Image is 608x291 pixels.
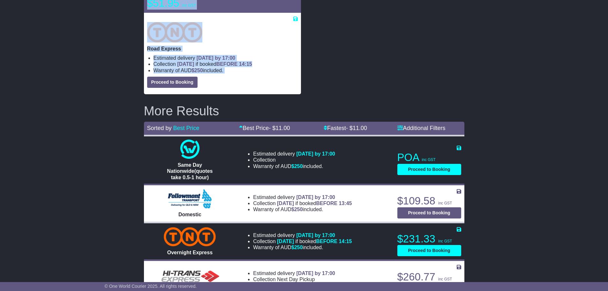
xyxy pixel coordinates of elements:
span: BEFORE [316,201,337,206]
span: 14:15 [239,61,252,67]
button: Proceed to Booking [397,164,461,175]
span: - $ [346,125,367,131]
span: Same Day Nationwide(quotes take 0.5-1 hour) [167,162,213,180]
span: BEFORE [316,239,337,244]
span: if booked [277,201,352,206]
span: if booked [177,61,252,67]
span: [DATE] by 17:00 [296,195,335,200]
a: Additional Filters [397,125,446,131]
li: Collection [253,200,352,206]
img: TNT Domestic: Road Express [147,22,203,42]
span: 11.00 [275,125,290,131]
li: Collection [253,157,335,163]
span: $ [191,68,203,73]
span: BEFORE [216,61,238,67]
span: inc GST [438,201,452,205]
a: Best Price- $11.00 [239,125,290,131]
button: Proceed to Booking [147,77,198,88]
span: Overnight Express [167,250,213,255]
li: Estimated delivery [253,232,352,238]
span: [DATE] by 17:00 [296,271,335,276]
span: [DATE] [277,201,294,206]
span: Domestic [178,212,201,217]
span: 250 [194,68,203,73]
li: Estimated delivery [253,270,335,276]
li: Collection [253,276,335,282]
span: - $ [269,125,290,131]
p: $231.33 [397,233,461,245]
li: Collection [253,238,352,244]
span: $ [291,245,303,250]
span: [DATE] [277,239,294,244]
li: Collection [154,61,298,67]
span: [DATE] by 17:00 [197,55,236,61]
p: $260.77 [397,271,461,283]
span: inc GST [438,277,452,281]
span: inc GST [422,157,436,162]
span: 250 [294,164,303,169]
span: [DATE] [177,61,194,67]
button: Proceed to Booking [397,245,461,256]
img: TNT Domestic: Overnight Express [164,227,216,246]
li: Estimated delivery [154,55,298,61]
li: Warranty of AUD included. [253,163,335,169]
span: 14:15 [339,239,352,244]
span: inc GST [438,239,452,243]
li: Estimated delivery [253,194,352,200]
span: [DATE] by 17:00 [296,151,335,157]
li: Warranty of AUD included. [253,206,352,212]
img: HiTrans (Machship): General [158,265,222,284]
span: $ [291,164,303,169]
h2: More Results [144,104,464,118]
a: Fastest- $11.00 [324,125,367,131]
span: 11.00 [353,125,367,131]
button: Proceed to Booking [397,207,461,218]
img: Followmont Transport: Domestic [168,189,212,208]
li: Warranty of AUD included. [253,244,352,250]
span: Next Day Pickup [277,277,315,282]
li: Estimated delivery [253,151,335,157]
span: 13:45 [339,201,352,206]
span: Sorted by [147,125,172,131]
p: $109.58 [397,195,461,207]
p: Road Express [147,46,298,52]
span: © One World Courier 2025. All rights reserved. [105,284,197,289]
a: Best Price [173,125,199,131]
span: $ [291,207,303,212]
span: 250 [294,245,303,250]
p: POA [397,151,461,164]
img: One World Courier: Same Day Nationwide(quotes take 0.5-1 hour) [180,140,199,159]
span: if booked [277,239,352,244]
li: Warranty of AUD included. [154,67,298,73]
span: 250 [294,207,303,212]
span: [DATE] by 17:00 [296,233,335,238]
span: inc GST [182,3,196,8]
